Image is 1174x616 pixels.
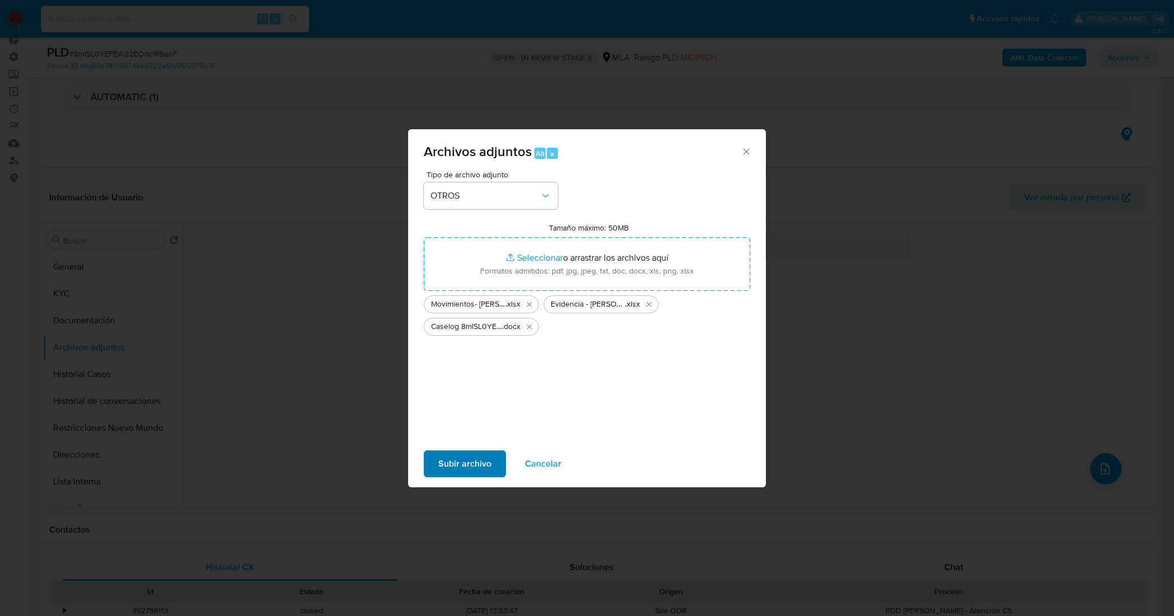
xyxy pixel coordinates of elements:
[525,452,561,476] span: Cancelar
[551,299,625,310] span: Evidencia - [PERSON_NAME]
[550,148,554,159] span: a
[424,450,506,477] button: Subir archivo
[431,299,505,310] span: Movimientos- [PERSON_NAME]
[741,146,751,156] button: Cerrar
[523,298,536,311] button: Eliminar Movimientos- Joaquien Gonzalez.xlsx
[536,148,545,159] span: Alt
[505,299,520,310] span: .xlsx
[642,298,656,311] button: Eliminar Evidencia - Joaquin Gonzalez.xlsx
[625,299,640,310] span: .xlsx
[549,223,629,233] label: Tamaño máximo: 50MB
[424,182,558,209] button: OTROS
[424,291,750,336] ul: Archivos seleccionados
[502,321,520,332] span: .docx
[431,321,502,332] span: Caselog 8mlSL0YEFEAi22EOoc1RBanF_2025_08_20_09_04_13
[438,452,491,476] span: Subir archivo
[427,171,561,178] span: Tipo de archivo adjunto
[523,320,536,333] button: Eliminar Caselog 8mlSL0YEFEAi22EOoc1RBanF_2025_08_20_09_04_13.docx
[430,190,540,201] span: OTROS
[424,142,532,161] span: Archivos adjuntos
[510,450,576,477] button: Cancelar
